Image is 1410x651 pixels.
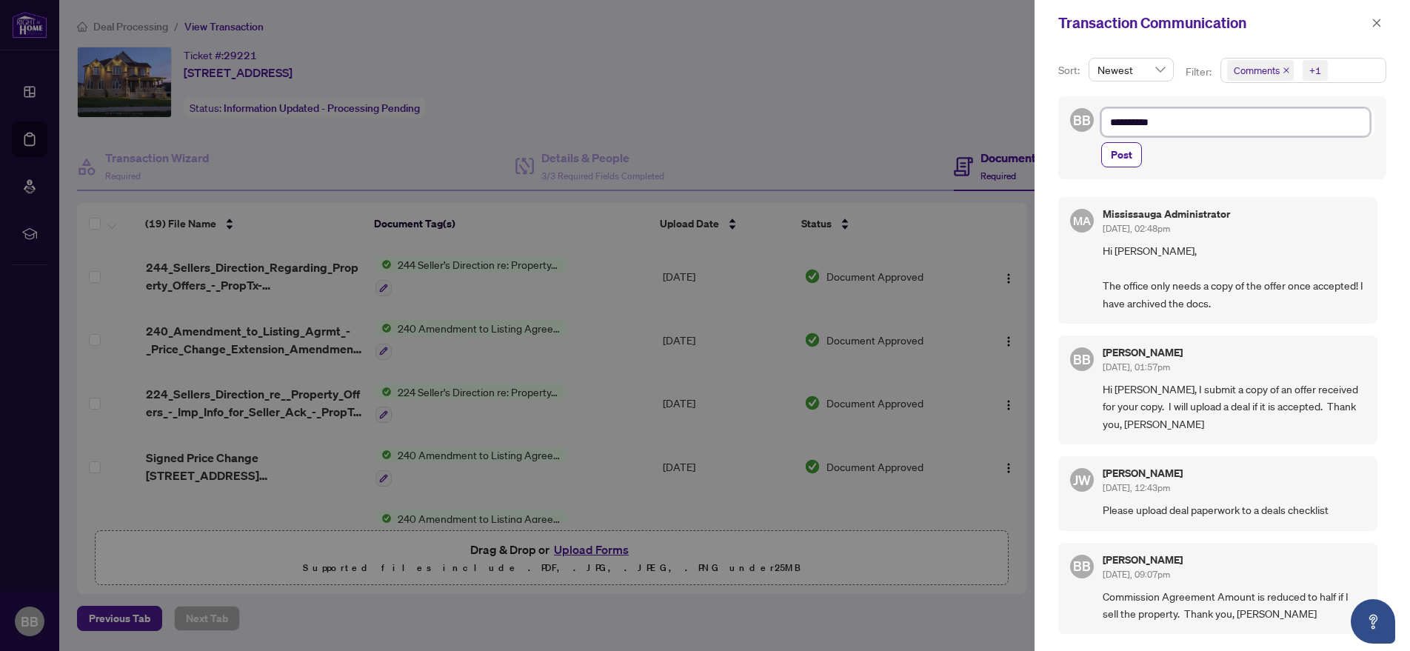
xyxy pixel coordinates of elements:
p: Filter: [1186,64,1214,80]
span: [DATE], 09:07pm [1103,569,1170,580]
span: Post [1111,143,1132,167]
h5: Mississauga Administrator [1103,209,1230,219]
span: MA [1073,212,1091,230]
div: +1 [1309,63,1321,78]
h5: [PERSON_NAME] [1103,347,1183,358]
span: BB [1073,349,1091,370]
span: [DATE], 01:57pm [1103,361,1170,373]
span: BB [1073,555,1091,576]
span: BB [1073,110,1091,130]
span: Commission Agreement Amount is reduced to half if I sell the property. Thank you, [PERSON_NAME] [1103,588,1366,623]
span: Comments [1227,60,1294,81]
span: [DATE], 12:43pm [1103,482,1170,493]
h5: [PERSON_NAME] [1103,468,1183,478]
span: Newest [1097,59,1165,81]
span: close [1283,67,1290,74]
span: JW [1073,470,1091,490]
button: Open asap [1351,599,1395,644]
button: Post [1101,142,1142,167]
span: Hi [PERSON_NAME], The office only needs a copy of the offer once accepted! I have archived the docs. [1103,242,1366,312]
span: Please upload deal paperwork to a deals checklist [1103,501,1366,518]
h5: [PERSON_NAME] [1103,555,1183,565]
span: Hi [PERSON_NAME], I submit a copy of an offer received for your copy. I will upload a deal if it ... [1103,381,1366,433]
span: close [1371,18,1382,28]
p: Sort: [1058,62,1083,79]
span: Comments [1234,63,1280,78]
div: Transaction Communication [1058,12,1367,34]
span: [DATE], 02:48pm [1103,223,1170,234]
